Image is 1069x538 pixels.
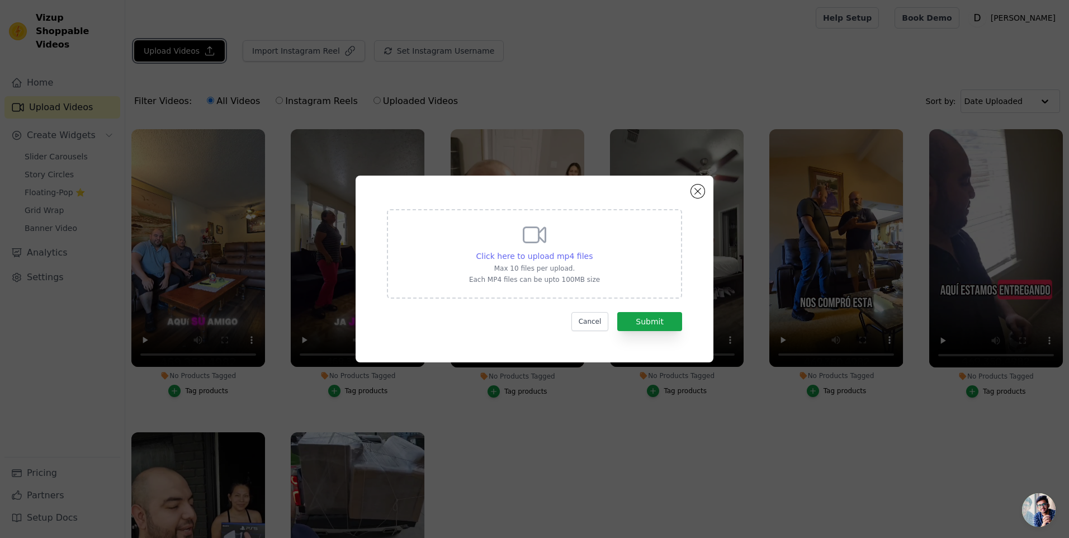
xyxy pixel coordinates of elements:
p: Max 10 files per upload. [469,264,600,273]
button: Close modal [691,185,704,198]
button: Submit [617,312,682,331]
a: Open chat [1022,493,1056,527]
span: Click here to upload mp4 files [476,252,593,261]
p: Each MP4 files can be upto 100MB size [469,275,600,284]
button: Cancel [571,312,609,331]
